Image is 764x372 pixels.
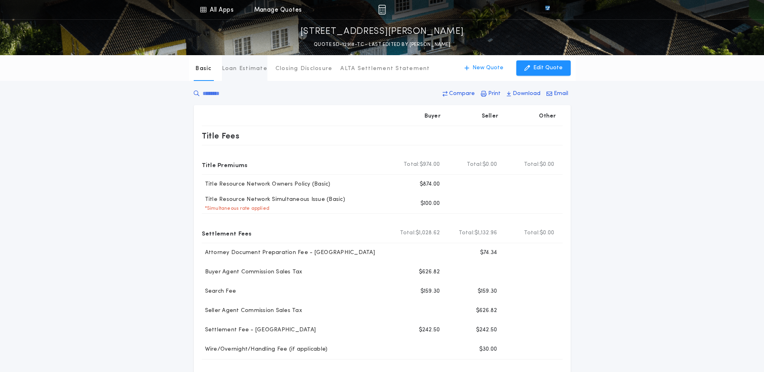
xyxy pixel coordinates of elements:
button: Edit Quote [516,60,571,76]
b: Total: [524,161,540,169]
p: $74.34 [480,249,497,257]
p: ALTA Settlement Statement [340,65,430,73]
span: $1,132.96 [474,229,497,237]
p: Title Resource Network Simultaneous Issue (Basic) [202,196,345,204]
b: Total: [400,229,416,237]
button: Compare [440,87,477,101]
p: Title Fees [202,129,240,142]
p: Seller [482,112,499,120]
p: Buyer Agent Commission Sales Tax [202,268,302,276]
button: Email [544,87,571,101]
span: $0.00 [540,229,554,237]
button: New Quote [456,60,511,76]
p: Other [539,112,556,120]
p: Email [554,90,568,98]
b: Total: [524,229,540,237]
span: $0.00 [482,161,497,169]
p: $100.00 [420,200,440,208]
p: Compare [449,90,475,98]
p: $242.50 [476,326,497,334]
p: Buyer [424,112,441,120]
p: Attorney Document Preparation Fee - [GEOGRAPHIC_DATA] [202,249,375,257]
p: $159.30 [478,287,497,296]
span: $974.00 [420,161,440,169]
p: New Quote [472,64,503,72]
span: $0.00 [540,161,554,169]
p: Title Resource Network Owners Policy (Basic) [202,180,331,188]
img: img [378,5,386,14]
p: $242.50 [419,326,440,334]
b: Total: [467,161,483,169]
p: Title Premiums [202,158,248,171]
b: Total: [404,161,420,169]
p: Wire/Overnight/Handling Fee (if applicable) [202,345,328,353]
button: Download [504,87,543,101]
p: $30.00 [479,345,497,353]
p: $159.30 [420,287,440,296]
p: Seller Agent Commission Sales Tax [202,307,302,315]
p: Basic [195,65,211,73]
p: $626.82 [476,307,497,315]
span: $1,028.62 [416,229,440,237]
p: Print [488,90,501,98]
p: Closing Disclosure [275,65,333,73]
button: Print [478,87,503,101]
p: Settlement Fee - [GEOGRAPHIC_DATA] [202,326,316,334]
b: Total: [459,229,475,237]
p: * Simultaneous rate applied [202,205,270,212]
p: $626.82 [419,268,440,276]
p: $874.00 [420,180,440,188]
p: Loan Estimate [222,65,267,73]
p: QUOTE SD-12918-TC - LAST EDITED BY [PERSON_NAME] [314,41,450,49]
p: Search Fee [202,287,236,296]
p: Download [513,90,540,98]
p: Settlement Fees [202,227,252,240]
p: [STREET_ADDRESS][PERSON_NAME] [300,25,464,38]
p: Edit Quote [533,64,563,72]
img: vs-icon [530,6,564,14]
